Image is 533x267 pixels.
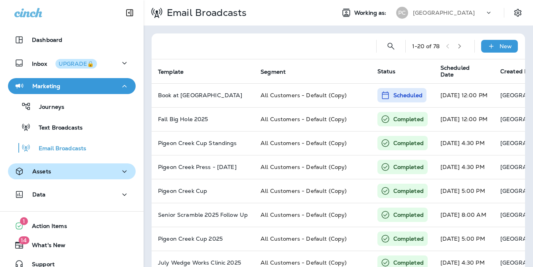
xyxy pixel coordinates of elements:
p: Fall Big Hole 2025 [158,116,248,122]
p: Pigeon Creek Press - August 2025 [158,164,248,170]
button: 14What's New [8,237,136,253]
p: Senior Scramble 2025 Follow Up [158,212,248,218]
p: Text Broadcasts [31,124,83,132]
span: Template [158,69,184,75]
span: All Customers - Default (Copy) [261,92,347,99]
p: Email Broadcasts [31,145,86,153]
p: Journeys [31,104,64,111]
button: Assets [8,163,136,179]
div: PC [396,7,408,19]
span: Working as: [354,10,388,16]
p: Completed [393,211,424,219]
p: Dashboard [32,37,62,43]
p: Completed [393,139,424,147]
button: Dashboard [8,32,136,48]
p: Completed [393,187,424,195]
button: Search Email Broadcasts [383,38,399,54]
p: Pigeon Creek Cup 2025 [158,236,248,242]
span: Segment [261,69,286,75]
div: UPGRADE🔒 [59,61,94,67]
span: All Customers - Default (Copy) [261,211,347,218]
p: Completed [393,115,424,123]
p: Assets [32,168,51,175]
span: All Customers - Default (Copy) [261,187,347,194]
button: Data [8,187,136,202]
button: Text Broadcasts [8,119,136,135]
p: Completed [393,259,424,267]
div: 1 - 20 of 78 [412,43,440,49]
span: Status [377,68,396,75]
span: Scheduled Date [440,65,480,78]
td: [DATE] 12:00 PM [434,107,494,131]
td: [DATE] 4:30 PM [434,131,494,155]
span: All Customers - Default (Copy) [261,139,347,147]
p: Completed [393,163,424,171]
p: Email Broadcasts [164,7,247,19]
span: Segment [261,68,296,75]
span: What's New [24,242,65,251]
span: All Customers - Default (Copy) [261,116,347,123]
td: [DATE] 5:00 PM [434,179,494,203]
span: All Customers - Default (Copy) [261,259,347,266]
p: Scheduled [393,91,422,99]
button: Email Broadcasts [8,139,136,156]
button: Settings [511,6,525,20]
button: Marketing [8,78,136,94]
td: [DATE] 8:00 AM [434,203,494,227]
p: New [499,43,512,49]
td: [DATE] 4:30 PM [434,155,494,179]
button: InboxUPGRADE🔒 [8,55,136,71]
p: Book at Pigeon Creek [158,92,248,98]
button: 1Action Items [8,218,136,234]
span: Action Items [24,223,67,232]
p: Marketing [32,83,60,89]
p: [GEOGRAPHIC_DATA] [413,10,475,16]
p: Inbox [32,59,97,67]
span: All Customers - Default (Copy) [261,235,347,242]
p: Pigeon Creek Cup Standings [158,140,248,146]
button: Collapse Sidebar [118,5,141,21]
td: [DATE] 12:00 PM [434,83,494,107]
span: All Customers - Default (Copy) [261,163,347,171]
p: Data [32,191,46,198]
span: Scheduled Date [440,65,491,78]
span: Created By [500,68,531,75]
p: Completed [393,235,424,243]
td: [DATE] 5:00 PM [434,227,494,251]
button: UPGRADE🔒 [55,59,97,69]
span: 14 [18,236,29,244]
span: 1 [20,217,28,225]
button: Journeys [8,98,136,115]
p: July Wedge Works Clinic 2025 [158,259,248,266]
span: Template [158,68,194,75]
p: Pigeon Creek Cup [158,188,248,194]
